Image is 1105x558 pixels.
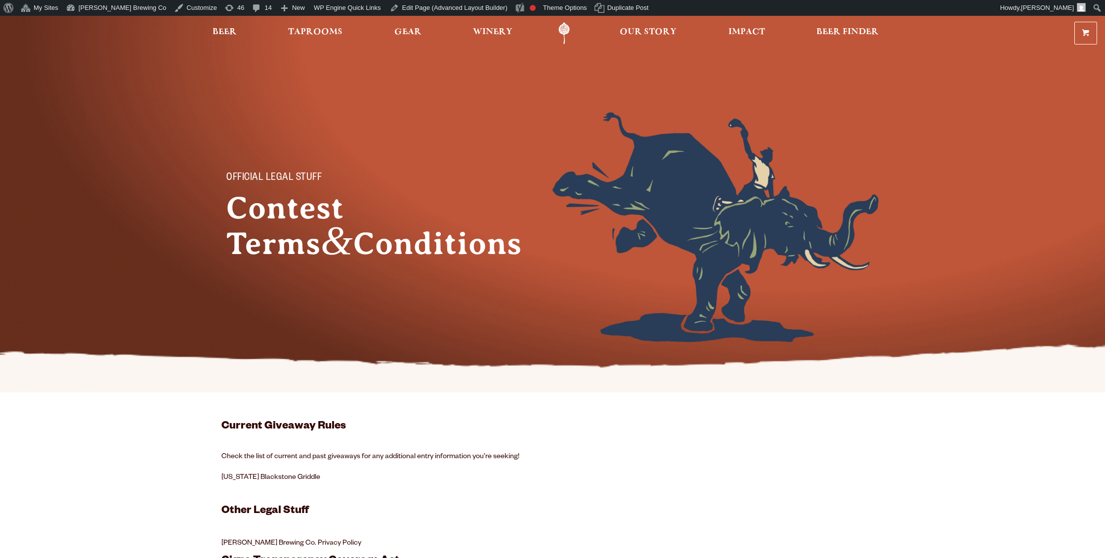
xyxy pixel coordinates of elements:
[473,28,512,36] span: Winery
[321,217,353,263] span: &
[613,22,683,44] a: Our Story
[816,28,879,36] span: Beer Finder
[530,5,536,11] div: Focus keyphrase not set
[221,451,708,463] p: Check the list of current and past giveaways for any additional entry information you’re seeking!
[206,22,243,44] a: Beer
[221,421,346,433] strong: Current Giveaway Rules
[226,172,444,184] p: Official Legal Stuff
[546,22,583,44] a: Odell Home
[552,112,879,342] img: Foreground404
[212,28,237,36] span: Beer
[394,28,422,36] span: Gear
[282,22,349,44] a: Taprooms
[226,190,464,261] h1: Contest Terms Conditions
[388,22,428,44] a: Gear
[810,22,885,44] a: Beer Finder
[221,474,320,482] a: [US_STATE] Blackstone Griddle
[1021,4,1074,11] span: [PERSON_NAME]
[221,540,361,548] a: [PERSON_NAME] Brewing Co. Privacy Policy
[288,28,342,36] span: Taprooms
[722,22,771,44] a: Impact
[728,28,765,36] span: Impact
[467,22,519,44] a: Winery
[620,28,677,36] span: Our Story
[221,506,309,517] strong: Other Legal Stuff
